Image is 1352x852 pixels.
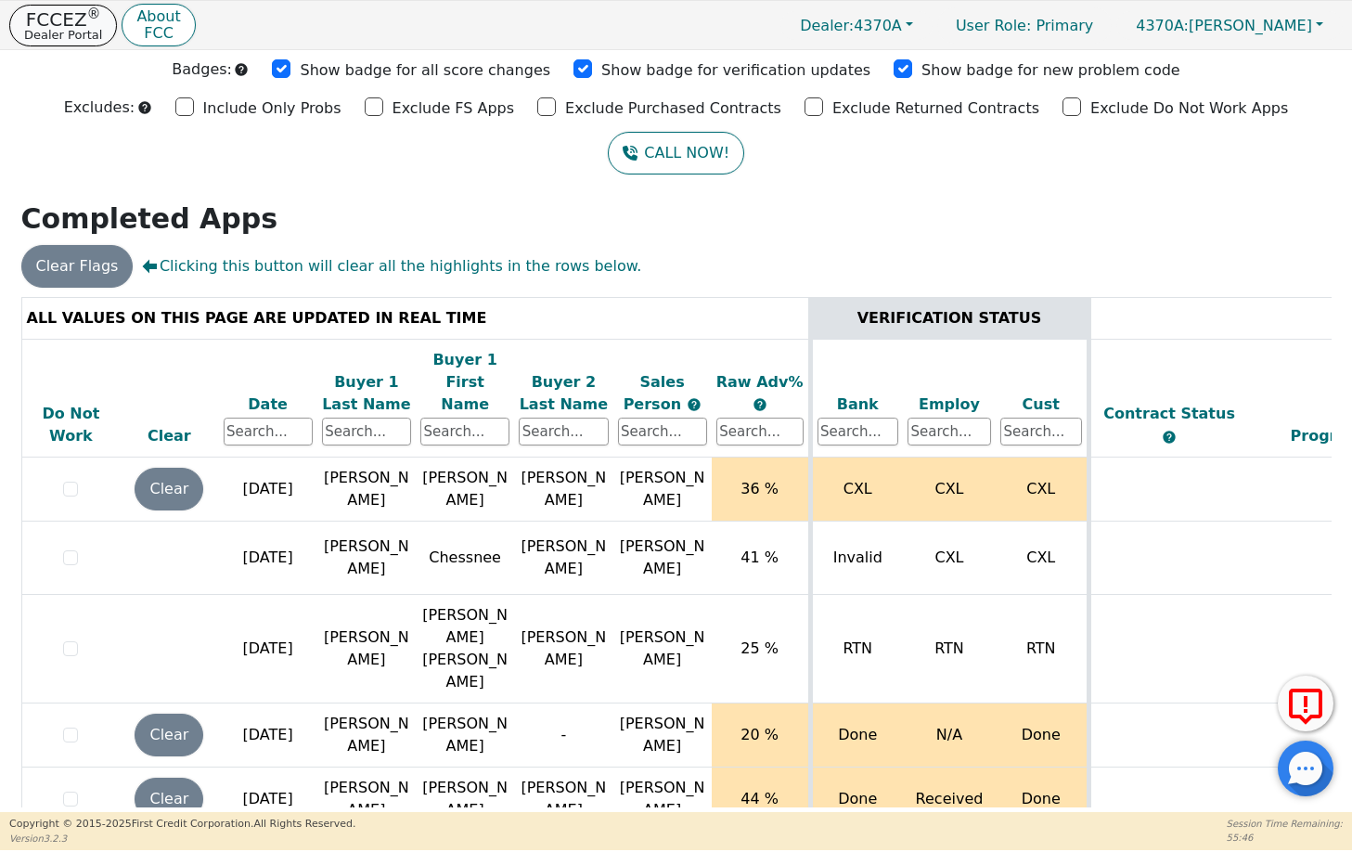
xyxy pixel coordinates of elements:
span: Sales Person [624,373,687,413]
input: Search... [519,418,608,445]
td: [PERSON_NAME] [PERSON_NAME] [416,595,514,704]
td: CXL [996,458,1088,522]
td: [DATE] [219,704,317,768]
td: [PERSON_NAME] [317,768,416,832]
span: [PERSON_NAME] [1136,17,1312,34]
p: Show badge for new problem code [921,59,1180,82]
span: [PERSON_NAME] [620,779,705,819]
div: Buyer 1 First Name [420,349,509,416]
td: [PERSON_NAME] [514,522,612,595]
span: 20 % [740,726,779,743]
span: 25 % [740,639,779,657]
td: [PERSON_NAME] [514,595,612,704]
div: Bank [818,394,899,416]
span: User Role : [956,17,1031,34]
td: [DATE] [219,522,317,595]
td: [DATE] [219,768,317,832]
p: 55:46 [1227,831,1343,845]
span: Dealer: [800,17,854,34]
p: FCC [136,26,180,41]
p: Session Time Remaining: [1227,817,1343,831]
input: Search... [908,418,991,445]
p: About [136,9,180,24]
input: Search... [224,418,313,445]
td: [PERSON_NAME] [416,768,514,832]
p: Show badge for verification updates [601,59,870,82]
span: 4370A [800,17,902,34]
input: Search... [322,418,411,445]
span: [PERSON_NAME] [620,537,705,577]
button: Clear [135,714,203,756]
button: FCCEZ®Dealer Portal [9,5,117,46]
span: All Rights Reserved. [253,818,355,830]
p: Excludes: [64,97,135,119]
td: [PERSON_NAME] [416,458,514,522]
td: [PERSON_NAME] [317,522,416,595]
button: CALL NOW! [608,132,744,174]
span: Clicking this button will clear all the highlights in the rows below. [142,255,641,278]
span: 4370A: [1136,17,1189,34]
input: Search... [618,418,707,445]
p: Exclude FS Apps [393,97,515,120]
p: Exclude Returned Contracts [832,97,1039,120]
div: ALL VALUES ON THIS PAGE ARE UPDATED IN REAL TIME [27,307,804,329]
td: CXL [903,522,996,595]
input: Search... [1000,418,1082,445]
td: [PERSON_NAME] [416,704,514,768]
td: Done [996,768,1088,832]
span: [PERSON_NAME] [620,469,705,509]
button: 4370A:[PERSON_NAME] [1116,11,1343,40]
p: Badges: [172,58,232,81]
td: [DATE] [219,458,317,522]
td: [PERSON_NAME] [317,704,416,768]
input: Search... [420,418,509,445]
p: Include Only Probs [203,97,341,120]
td: Done [810,704,903,768]
td: RTN [903,595,996,704]
span: 41 % [740,549,779,566]
td: [PERSON_NAME] [514,768,612,832]
td: [PERSON_NAME] [317,458,416,522]
button: Dealer:4370A [780,11,933,40]
td: Invalid [810,522,903,595]
input: Search... [716,418,804,445]
button: Clear [135,468,203,510]
td: Done [810,768,903,832]
p: Primary [937,7,1112,44]
button: AboutFCC [122,4,195,47]
button: Report Error to FCC [1278,676,1333,731]
p: Version 3.2.3 [9,832,355,846]
span: Raw Adv% [716,373,804,391]
div: Buyer 1 Last Name [322,371,411,416]
td: CXL [903,458,996,522]
td: Done [996,704,1088,768]
span: 44 % [740,790,779,807]
p: Exclude Do Not Work Apps [1090,97,1288,120]
td: - [514,704,612,768]
span: [PERSON_NAME] [620,628,705,668]
p: Dealer Portal [24,29,102,41]
td: Received [903,768,996,832]
td: Chessnee [416,522,514,595]
button: Clear Flags [21,245,134,288]
div: Employ [908,394,991,416]
strong: Completed Apps [21,202,278,235]
td: CXL [810,458,903,522]
p: Exclude Purchased Contracts [565,97,781,120]
button: Clear [135,778,203,820]
td: [PERSON_NAME] [317,595,416,704]
div: VERIFICATION STATUS [818,307,1082,329]
td: [PERSON_NAME] [514,458,612,522]
p: FCCEZ [24,10,102,29]
div: Cust [1000,394,1082,416]
td: N/A [903,704,996,768]
td: RTN [996,595,1088,704]
td: [DATE] [219,595,317,704]
span: 36 % [740,480,779,497]
div: Date [224,394,313,416]
p: Copyright © 2015- 2025 First Credit Corporation. [9,817,355,833]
